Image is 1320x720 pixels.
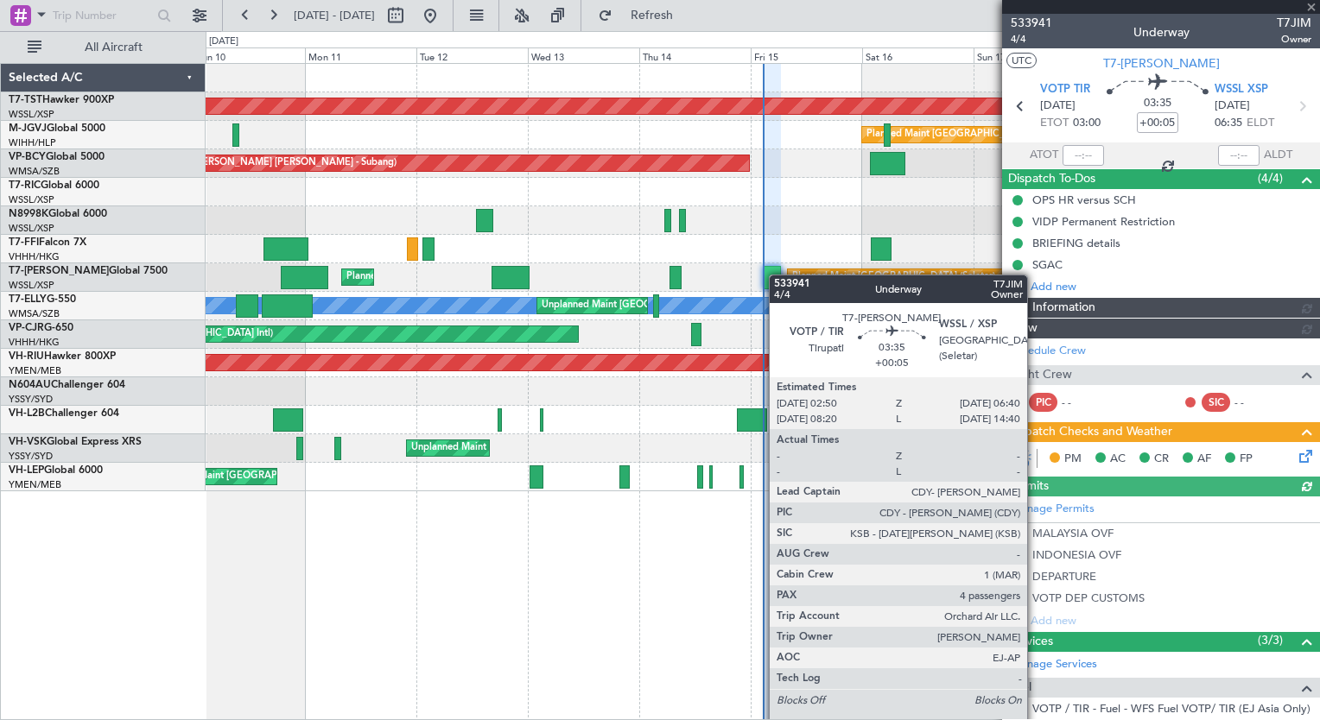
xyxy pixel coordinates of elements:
[1032,701,1310,716] a: VOTP / TIR - Fuel - WFS Fuel VOTP/ TIR (EJ Asia Only)
[1073,115,1101,132] span: 03:00
[1040,81,1090,98] span: VOTP TIR
[1258,169,1283,187] span: (4/4)
[9,209,48,219] span: N8998K
[1264,147,1292,164] span: ALDT
[416,47,528,63] div: Tue 12
[9,193,54,206] a: WSSL/XSP
[9,108,54,121] a: WSSL/XSP
[9,294,76,305] a: T7-ELLYG-550
[1197,451,1211,468] span: AF
[542,293,956,319] div: Unplanned Maint [GEOGRAPHIC_DATA] (Sultan [PERSON_NAME] [PERSON_NAME] - Subang)
[1040,98,1076,115] span: [DATE]
[9,364,61,377] a: YMEN/MEB
[1032,214,1175,229] div: VIDP Permanent Restriction
[9,380,125,390] a: N604AUChallenger 604
[862,47,974,63] div: Sat 16
[45,41,182,54] span: All Aircraft
[9,351,44,362] span: VH-RIU
[866,122,1069,148] div: Planned Maint [GEOGRAPHIC_DATA] (Seletar)
[1064,451,1082,468] span: PM
[9,95,42,105] span: T7-TST
[590,2,694,29] button: Refresh
[9,478,61,491] a: YMEN/MEB
[9,323,73,333] a: VP-CJRG-650
[9,222,54,235] a: WSSL/XSP
[1008,678,1031,698] span: Fuel
[305,47,416,63] div: Mon 11
[1040,115,1069,132] span: ETOT
[9,266,168,276] a: T7-[PERSON_NAME]Global 7500
[9,294,47,305] span: T7-ELLY
[194,47,305,63] div: Sun 10
[9,465,103,476] a: VH-LEPGlobal 6000
[9,465,44,476] span: VH-LEP
[1011,32,1052,47] span: 4/4
[19,34,187,61] button: All Aircraft
[1277,14,1311,32] span: T7JIM
[1258,631,1283,649] span: (3/3)
[528,47,639,63] div: Wed 13
[9,437,142,447] a: VH-VSKGlobal Express XRS
[9,250,60,263] a: VHHH/HKG
[792,264,995,290] div: Planned Maint [GEOGRAPHIC_DATA] (Seletar)
[9,307,60,320] a: WMSA/SZB
[1133,23,1190,41] div: Underway
[1008,422,1172,442] span: Dispatch Checks and Weather
[751,47,862,63] div: Fri 15
[9,408,45,419] span: VH-L2B
[1110,451,1126,468] span: AC
[9,437,47,447] span: VH-VSK
[9,450,53,463] a: YSSY/SYD
[9,323,44,333] span: VP-CJR
[1032,193,1136,207] div: OPS HR versus SCH
[9,393,53,406] a: YSSY/SYD
[9,165,60,178] a: WMSA/SZB
[639,47,751,63] div: Thu 14
[1032,236,1120,250] div: BRIEFING details
[9,180,41,191] span: T7-RIC
[1031,279,1311,294] div: Add new
[9,123,47,134] span: M-JGVJ
[9,237,39,248] span: T7-FFI
[9,152,46,162] span: VP-BCY
[9,152,105,162] a: VP-BCYGlobal 5000
[9,351,116,362] a: VH-RIUHawker 800XP
[1008,632,1053,652] span: Services
[9,136,56,149] a: WIHH/HLP
[1247,115,1274,132] span: ELDT
[1144,95,1171,112] span: 03:35
[974,47,1085,63] div: Sun 17
[9,380,51,390] span: N604AU
[9,408,119,419] a: VH-L2BChallenger 604
[346,264,619,290] div: Planned Maint [GEOGRAPHIC_DATA] ([GEOGRAPHIC_DATA])
[1240,451,1253,468] span: FP
[1032,257,1063,272] div: SGAC
[1006,53,1037,68] button: UTC
[209,35,238,49] div: [DATE]
[1008,169,1095,189] span: Dispatch To-Dos
[1154,451,1169,468] span: CR
[1103,54,1220,73] span: T7-[PERSON_NAME]
[1215,115,1242,132] span: 06:35
[1011,14,1052,32] span: 533941
[1215,98,1250,115] span: [DATE]
[9,279,54,292] a: WSSL/XSP
[411,435,624,461] div: Unplanned Maint Sydney ([PERSON_NAME] Intl)
[9,336,60,349] a: VHHH/HKG
[53,3,152,28] input: Trip Number
[9,209,107,219] a: N8998KGlobal 6000
[294,8,375,23] span: [DATE] - [DATE]
[9,237,86,248] a: T7-FFIFalcon 7X
[1277,32,1311,47] span: Owner
[9,266,109,276] span: T7-[PERSON_NAME]
[1030,147,1058,164] span: ATOT
[9,180,99,191] a: T7-RICGlobal 6000
[1011,656,1097,673] a: Manage Services
[9,95,114,105] a: T7-TSTHawker 900XP
[9,123,105,134] a: M-JGVJGlobal 5000
[1215,81,1268,98] span: WSSL XSP
[616,9,689,22] span: Refresh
